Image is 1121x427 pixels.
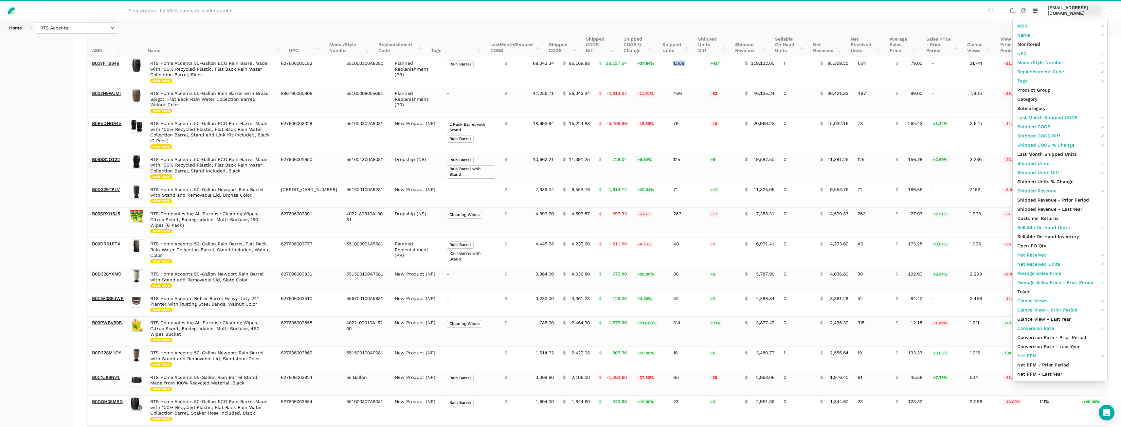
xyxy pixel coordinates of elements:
span: Tags [1017,78,1027,84]
a: Product Group [1013,85,1107,95]
span: Shipped COGS % Change [1017,142,1075,149]
span: Average Sales Price [1017,270,1061,277]
span: [EMAIL_ADDRESS][DOMAIN_NAME] [1048,5,1108,16]
span: Net PPM - Prior Period [1017,362,1069,368]
a: Open PO Qty [1013,241,1107,250]
span: Shipped COGS [1017,123,1050,130]
span: Shipped Units [1017,160,1049,167]
a: Name [1013,30,1107,40]
a: UPC [1013,49,1107,58]
span: Sellable On Hand Units [1017,224,1070,231]
span: Last Month Shipped COGS [1017,114,1077,121]
a: Glance Views [1013,296,1107,305]
a: Monitored [1013,40,1107,49]
span: Shipped Revenue - Last Year [1017,206,1082,213]
input: Find product by ASIN, name, or model number [124,5,997,16]
span: Conversion Rate [1017,325,1054,332]
span: Conversion Rate - Prior Period [1017,334,1086,341]
a: Subcategory [1013,104,1107,113]
span: Category [1017,96,1037,103]
a: Conversion Rate - Prior Period [1013,333,1107,342]
span: Last Month Shipped Units [1017,151,1076,158]
a: Shipped COGS Diff [1013,131,1107,140]
span: Monitored [1017,41,1040,48]
a: Shipped Revenue - Last Year [1013,205,1107,214]
span: Shipped Units Diff [1017,169,1059,176]
span: Average Sales Price - Prior Period [1017,279,1094,286]
a: Average Sales Price [1013,269,1107,278]
span: Replenishment Code [1017,68,1064,75]
a: Average Sales Price - Prior Period [1013,278,1107,287]
a: Conversion Rate - Last Year [1013,342,1107,351]
span: ASIN [1017,23,1028,29]
span: Glance Views [1017,297,1047,304]
span: Open PO Qty [1017,242,1046,249]
a: Model/Style Number [1013,58,1107,67]
span: Net PPM [1017,352,1037,359]
a: Home [5,22,27,34]
span: Net PPM - Last Year [1017,371,1062,378]
span: Customer Returns [1017,215,1058,222]
a: Glance View - Last Year [1013,314,1107,324]
a: Sellable On Hand Inventory [1013,232,1107,241]
a: Customer Returns [1013,214,1107,223]
a: Shipped Units Diff [1013,168,1107,177]
div: Open Intercom Messenger [1099,405,1114,420]
a: Token [1013,287,1107,296]
span: Model/Style Number [1017,59,1063,66]
span: Shipped Revenue [1017,187,1057,194]
a: Net Received Units [1013,259,1107,269]
a: Last Month Shipped COGS [1013,113,1107,122]
span: Shipped Units % Change [1017,178,1074,185]
span: Token [1017,288,1031,295]
span: Net Received Units [1017,261,1060,268]
a: Shipped COGS % Change [1013,140,1107,150]
span: Glance View - Prior Period [1017,307,1077,313]
a: Net PPM [1013,351,1107,360]
a: Shipped Revenue - Prior Period [1013,195,1107,205]
a: Shipped Units % Change [1013,177,1107,186]
span: Subcategory [1017,105,1045,112]
a: Shipped Units [1013,159,1107,168]
a: Sellable On Hand Units [1013,223,1107,232]
a: Net Received [1013,250,1107,259]
span: UPC [1017,50,1027,57]
span: Conversion Rate - Last Year [1017,343,1080,350]
a: Replenishment Code [1013,67,1107,76]
span: Sellable On Hand Inventory [1017,233,1079,240]
a: Glance View - Prior Period [1013,305,1107,314]
a: Shipped COGS [1013,122,1107,131]
a: Last Month Shipped Units [1013,150,1107,159]
a: Net PPM - Prior Period [1013,360,1107,369]
span: Shipped Revenue - Prior Period [1017,197,1089,204]
a: [EMAIL_ADDRESS][DOMAIN_NAME] [1045,4,1116,17]
a: Tags [1013,76,1107,85]
span: Glance View - Last Year [1017,316,1071,323]
span: Name [1017,32,1030,39]
span: Product Group [1017,87,1051,94]
a: ASIN [1013,21,1107,30]
span: Net Received [1017,252,1047,258]
a: Conversion Rate [1013,324,1107,333]
a: Category [1013,95,1107,104]
a: Shipped Revenue [1013,186,1107,195]
span: Shipped COGS Diff [1017,133,1060,139]
a: Net PPM - Last Year [1013,369,1107,379]
input: RTS Accents [36,22,118,34]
